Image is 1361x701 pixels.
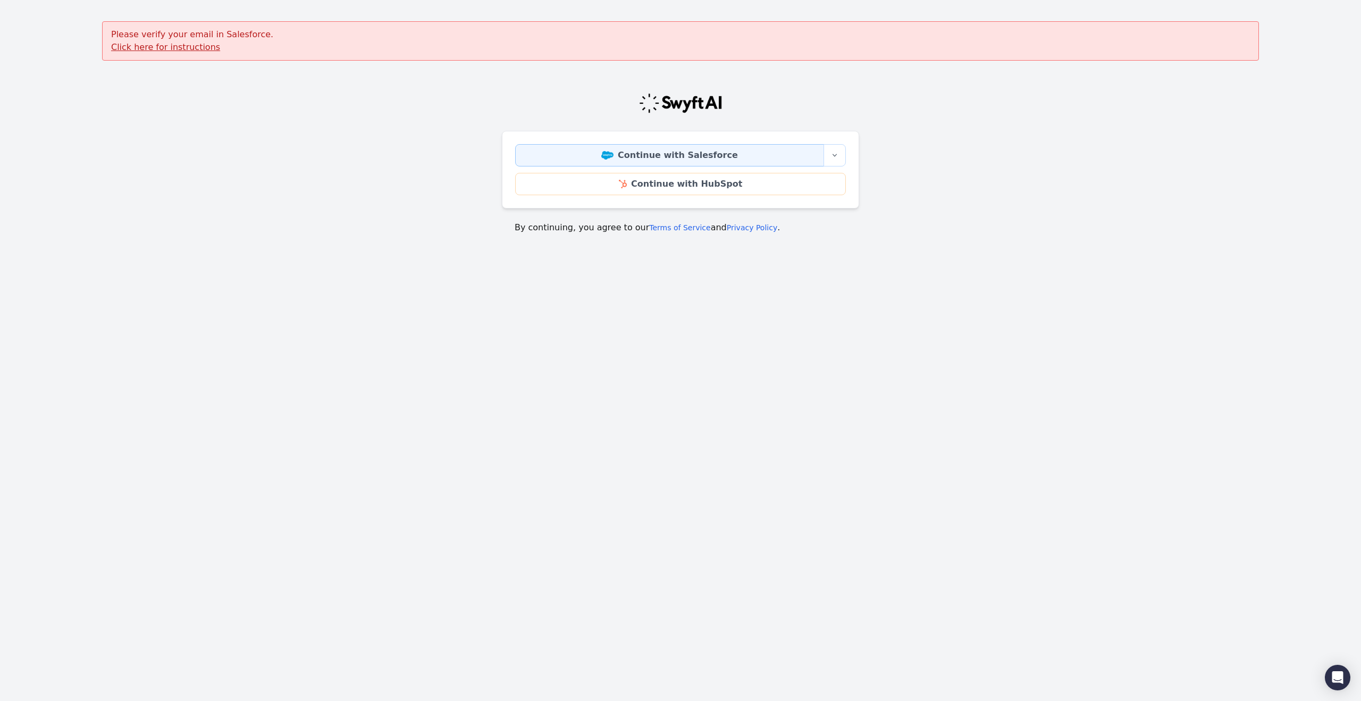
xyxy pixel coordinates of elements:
[515,221,846,234] p: By continuing, you agree to our and .
[727,223,777,232] a: Privacy Policy
[515,144,824,166] a: Continue with Salesforce
[601,151,614,160] img: Salesforce
[639,93,722,114] img: Swyft Logo
[1325,665,1350,690] div: Open Intercom Messenger
[649,223,710,232] a: Terms of Service
[111,42,220,52] a: Click here for instructions
[515,173,846,195] a: Continue with HubSpot
[102,21,1259,61] div: Please verify your email in Salesforce.
[619,180,627,188] img: HubSpot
